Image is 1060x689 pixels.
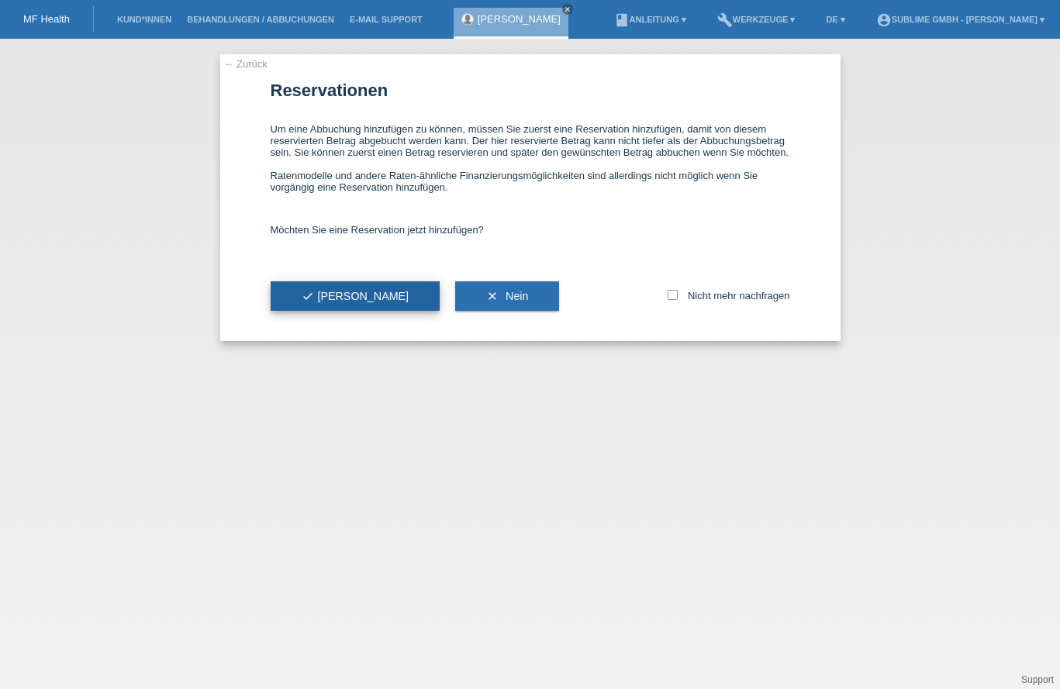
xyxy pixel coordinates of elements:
div: Möchten Sie eine Reservation jetzt hinzufügen? [271,208,790,251]
a: Behandlungen / Abbuchungen [179,15,342,24]
i: book [614,12,630,28]
a: DE ▾ [818,15,852,24]
span: [PERSON_NAME] [302,290,409,302]
label: Nicht mehr nachfragen [668,290,790,301]
i: clear [486,290,499,302]
i: account_circle [876,12,892,28]
i: build [717,12,733,28]
i: close [564,5,571,13]
a: buildWerkzeuge ▾ [710,15,803,24]
a: MF Health [23,13,70,25]
a: close [562,4,573,15]
a: Support [1021,674,1054,685]
button: clear Nein [455,281,559,311]
span: Nein [506,290,528,302]
a: ← Zurück [224,58,268,70]
a: E-Mail Support [342,15,430,24]
a: [PERSON_NAME] [478,13,561,25]
a: account_circleSublime GmbH - [PERSON_NAME] ▾ [868,15,1052,24]
button: check[PERSON_NAME] [271,281,440,311]
h1: Reservationen [271,81,790,100]
div: Um eine Abbuchung hinzufügen zu können, müssen Sie zuerst eine Reservation hinzufügen, damit von ... [271,108,790,208]
i: check [302,290,314,302]
a: bookAnleitung ▾ [606,15,694,24]
a: Kund*innen [109,15,179,24]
